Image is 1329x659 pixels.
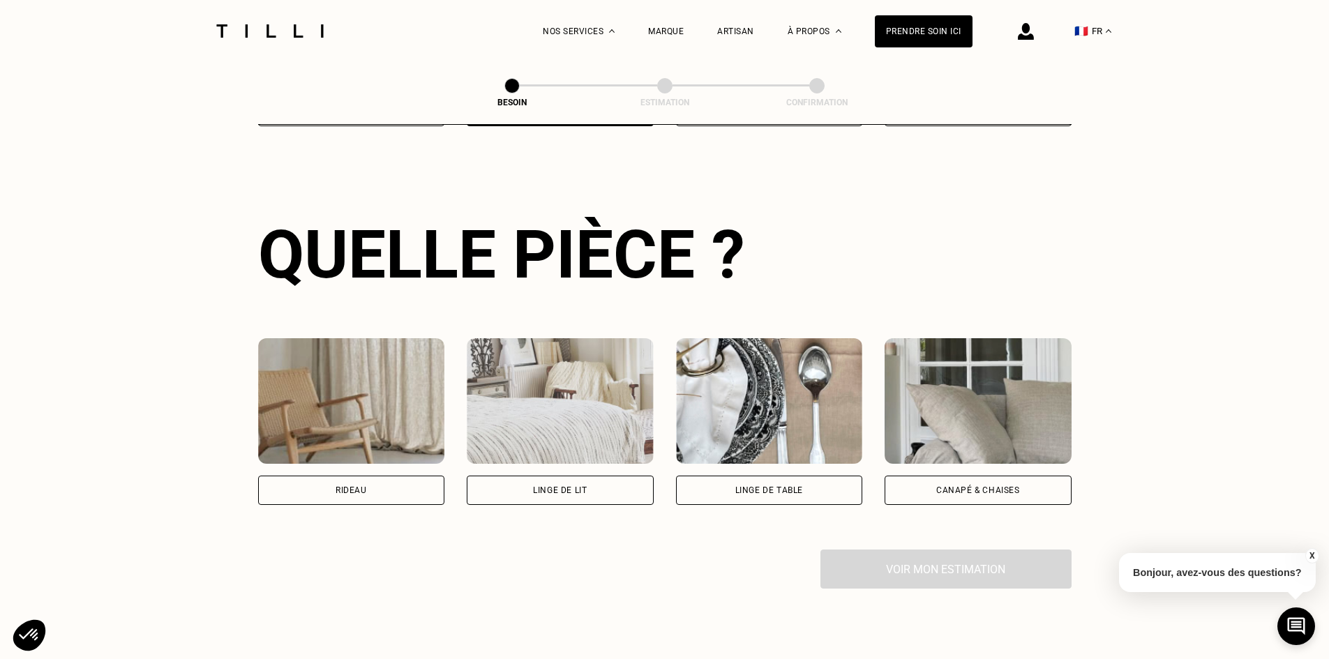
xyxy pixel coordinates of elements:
a: Marque [648,26,684,36]
div: Linge de table [735,486,803,494]
a: Prendre soin ici [875,15,973,47]
img: Logo du service de couturière Tilli [211,24,329,38]
div: Canapé & chaises [936,486,1020,494]
div: Confirmation [747,98,887,107]
p: Bonjour, avez-vous des questions? [1119,553,1316,592]
div: Besoin [442,98,582,107]
img: Tilli retouche votre Linge de table [676,338,863,464]
img: Tilli retouche votre Canapé & chaises [885,338,1072,464]
img: menu déroulant [1106,29,1111,33]
img: Tilli retouche votre Rideau [258,338,445,464]
div: Quelle pièce ? [258,215,1072,294]
div: Linge de lit [533,486,587,494]
a: Artisan [717,26,754,36]
img: Menu déroulant [609,29,615,33]
img: Menu déroulant à propos [836,29,841,33]
div: Rideau [336,486,367,494]
span: 🇫🇷 [1074,24,1088,38]
button: X [1305,548,1319,563]
img: icône connexion [1018,23,1034,40]
div: Estimation [595,98,735,107]
img: Tilli retouche votre Linge de lit [467,338,654,464]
